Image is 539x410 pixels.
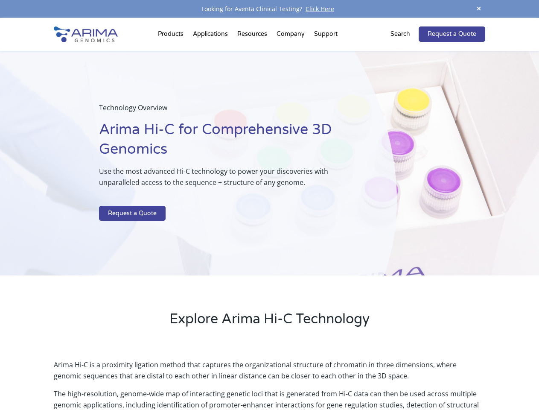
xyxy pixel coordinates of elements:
a: Click Here [302,5,338,13]
p: Arima Hi-C is a proximity ligation method that captures the organizational structure of chromatin... [54,359,485,388]
p: Search [390,29,410,40]
h1: Arima Hi-C for Comprehensive 3D Genomics [99,120,354,166]
p: Use the most advanced Hi-C technology to power your discoveries with unparalleled access to the s... [99,166,354,195]
img: Arima-Genomics-logo [54,26,118,42]
h2: Explore Arima Hi-C Technology [54,310,485,335]
p: Technology Overview [99,102,354,120]
div: Looking for Aventa Clinical Testing? [54,3,485,15]
a: Request a Quote [419,26,485,42]
a: Request a Quote [99,206,166,221]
